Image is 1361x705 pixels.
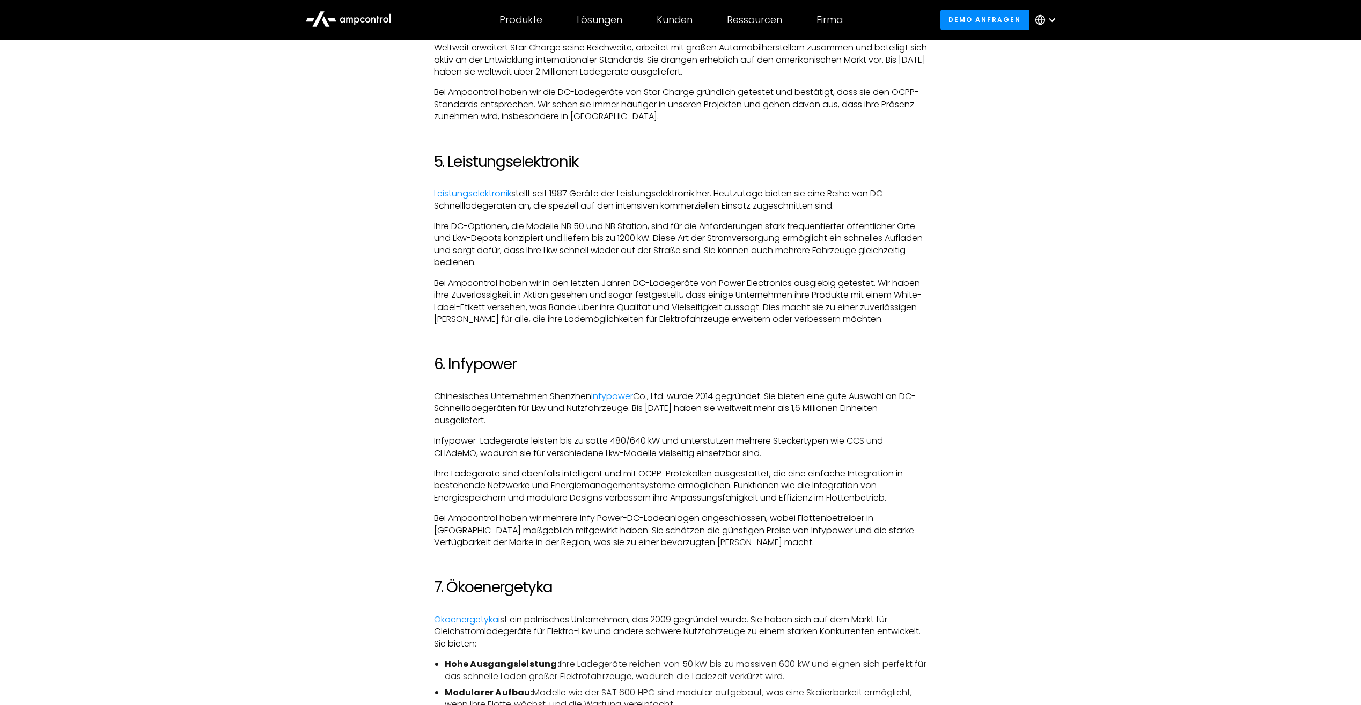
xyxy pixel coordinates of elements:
p: Ihre Ladegeräte sind ebenfalls intelligent und mit OCPP-Protokollen ausgestattet, die eine einfac... [434,468,928,504]
p: ist ein polnisches Unternehmen, das 2009 gegründet wurde. Sie haben sich auf dem Markt für Gleich... [434,614,928,650]
div: Lösungen [577,14,622,26]
strong: Hohe Ausgangsleistung: [445,658,560,670]
div: Firma [816,14,843,26]
div: Produkte [499,14,542,26]
a: Leistungselektronik [434,187,511,200]
p: Ihre DC-Optionen, die Modelle NB 50 und NB Station, sind für die Anforderungen stark frequentiert... [434,221,928,269]
div: Ressourcen [727,14,782,26]
li: Ihre Ladegeräte reichen von 50 kW bis zu massiven 600 kW und eignen sich perfekt für das schnelle... [445,658,928,682]
p: stellt seit 1987 Geräte der Leistungselektronik her. Heutzutage bieten sie eine Reihe von DC-Schn... [434,188,928,212]
p: Chinesisches Unternehmen Shenzhen Co., Ltd. wurde 2014 gegründet. Sie bieten eine gute Auswahl an... [434,391,928,427]
p: Infypower-Ladegeräte leisten bis zu satte 480/640 kW und unterstützen mehrere Steckertypen wie CC... [434,435,928,459]
h2: 7. Ökoenergetyka [434,578,928,597]
div: Kunden [657,14,693,26]
a: Infypower [591,390,633,402]
h2: 5. Leistungselektronik [434,153,928,171]
p: Bei Ampcontrol haben wir in den letzten Jahren DC-Ladegeräte von Power Electronics ausgiebig gete... [434,277,928,326]
p: Bei Ampcontrol haben wir die DC-Ladegeräte von Star Charge gründlich getestet und bestätigt, dass... [434,86,928,122]
a: Ökoenergetyka [434,613,498,626]
p: Bei Ampcontrol haben wir mehrere Infy Power-DC-Ladeanlagen angeschlossen, wobei Flottenbetreiber ... [434,512,928,548]
p: Weltweit erweitert Star Charge seine Reichweite, arbeitet mit großen Automobilherstellern zusamme... [434,42,928,78]
a: Demo anfragen [940,10,1029,30]
strong: Modularer Aufbau: [445,686,533,699]
h2: 6. Infypower [434,355,928,373]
